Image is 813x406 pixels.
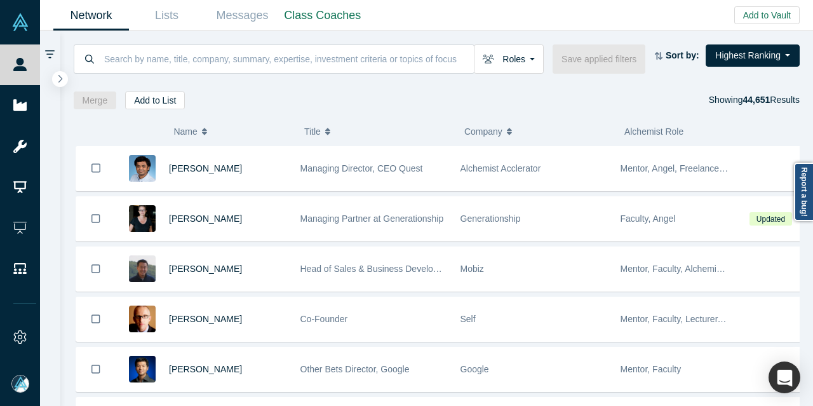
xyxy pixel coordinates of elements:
[300,264,493,274] span: Head of Sales & Business Development (interim)
[129,356,156,382] img: Steven Kan's Profile Image
[621,364,682,374] span: Mentor, Faculty
[460,264,484,274] span: Mobiz
[74,91,117,109] button: Merge
[621,264,736,274] span: Mentor, Faculty, Alchemist 25
[280,1,365,30] a: Class Coaches
[76,297,116,341] button: Bookmark
[460,314,476,324] span: Self
[129,1,205,30] a: Lists
[749,212,791,226] span: Updated
[300,314,348,324] span: Co-Founder
[304,118,321,145] span: Title
[300,213,444,224] span: Managing Partner at Generationship
[621,213,676,224] span: Faculty, Angel
[666,50,699,60] strong: Sort by:
[103,44,474,74] input: Search by name, title, company, summary, expertise, investment criteria or topics of focus
[173,118,197,145] span: Name
[474,44,544,74] button: Roles
[53,1,129,30] a: Network
[76,348,116,391] button: Bookmark
[460,163,541,173] span: Alchemist Acclerator
[460,364,489,374] span: Google
[129,205,156,232] img: Rachel Chalmers's Profile Image
[464,118,502,145] span: Company
[76,146,116,191] button: Bookmark
[742,95,800,105] span: Results
[624,126,683,137] span: Alchemist Role
[129,306,156,332] img: Robert Winder's Profile Image
[553,44,645,74] button: Save applied filters
[742,95,770,105] strong: 44,651
[129,155,156,182] img: Gnani Palanikumar's Profile Image
[734,6,800,24] button: Add to Vault
[173,118,291,145] button: Name
[706,44,800,67] button: Highest Ranking
[169,163,242,173] a: [PERSON_NAME]
[205,1,280,30] a: Messages
[129,255,156,282] img: Michael Chang's Profile Image
[169,314,242,324] a: [PERSON_NAME]
[169,264,242,274] a: [PERSON_NAME]
[169,364,242,374] a: [PERSON_NAME]
[709,91,800,109] div: Showing
[304,118,451,145] button: Title
[300,163,423,173] span: Managing Director, CEO Quest
[76,197,116,241] button: Bookmark
[11,13,29,31] img: Alchemist Vault Logo
[794,163,813,221] a: Report a bug!
[169,213,242,224] a: [PERSON_NAME]
[125,91,185,109] button: Add to List
[76,247,116,291] button: Bookmark
[300,364,410,374] span: Other Bets Director, Google
[464,118,611,145] button: Company
[460,213,521,224] span: Generationship
[11,375,29,393] img: Mia Scott's Account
